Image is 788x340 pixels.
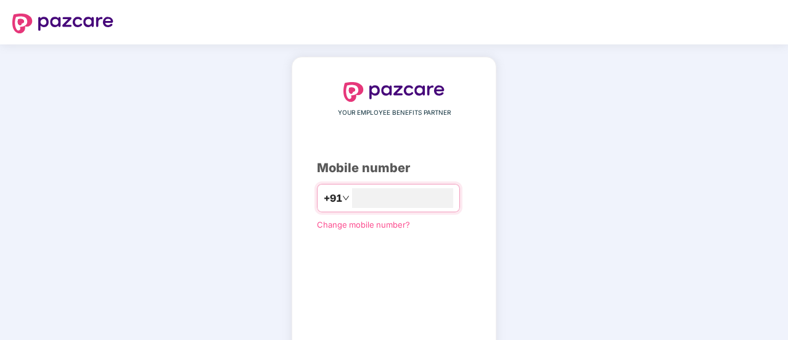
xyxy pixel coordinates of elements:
[317,220,410,230] a: Change mobile number?
[317,159,471,178] div: Mobile number
[12,14,113,33] img: logo
[343,82,445,102] img: logo
[324,191,342,206] span: +91
[342,194,350,202] span: down
[338,108,451,118] span: YOUR EMPLOYEE BENEFITS PARTNER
